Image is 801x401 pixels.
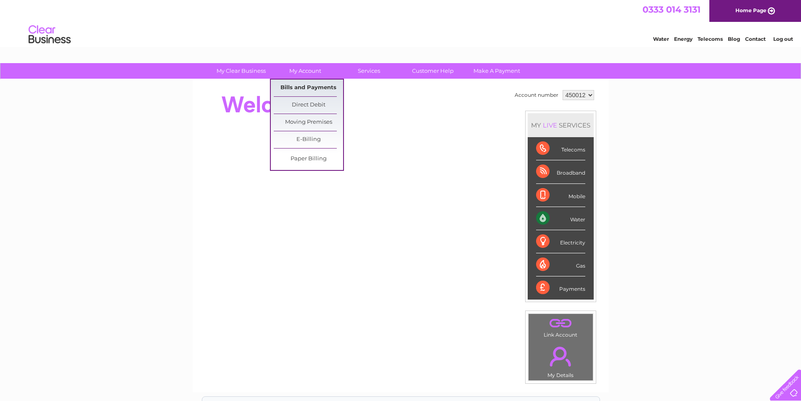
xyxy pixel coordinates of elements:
[206,63,276,79] a: My Clear Business
[528,313,593,340] td: Link Account
[274,151,343,167] a: Paper Billing
[398,63,468,79] a: Customer Help
[513,88,560,102] td: Account number
[536,230,585,253] div: Electricity
[531,342,591,371] a: .
[274,80,343,96] a: Bills and Payments
[698,36,723,42] a: Telecoms
[202,5,600,41] div: Clear Business is a trading name of Verastar Limited (registered in [GEOGRAPHIC_DATA] No. 3667643...
[653,36,669,42] a: Water
[745,36,766,42] a: Contact
[642,4,701,15] a: 0333 014 3131
[541,121,559,129] div: LIVE
[536,137,585,160] div: Telecoms
[462,63,531,79] a: Make A Payment
[334,63,404,79] a: Services
[536,207,585,230] div: Water
[773,36,793,42] a: Log out
[536,276,585,299] div: Payments
[528,113,594,137] div: MY SERVICES
[536,253,585,276] div: Gas
[536,160,585,183] div: Broadband
[270,63,340,79] a: My Account
[528,340,593,381] td: My Details
[274,97,343,114] a: Direct Debit
[674,36,693,42] a: Energy
[531,316,591,331] a: .
[28,22,71,48] img: logo.png
[274,114,343,131] a: Moving Premises
[728,36,740,42] a: Blog
[274,131,343,148] a: E-Billing
[536,184,585,207] div: Mobile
